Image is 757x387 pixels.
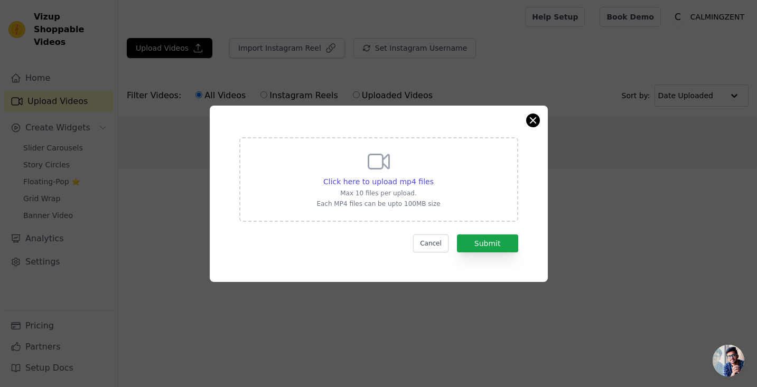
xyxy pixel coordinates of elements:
span: Click here to upload mp4 files [323,177,434,186]
button: Close modal [527,114,539,127]
div: Chat öffnen [713,345,744,376]
button: Cancel [413,234,448,252]
p: Each MP4 files can be upto 100MB size [316,200,440,208]
button: Submit [457,234,518,252]
p: Max 10 files per upload. [316,189,440,197]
